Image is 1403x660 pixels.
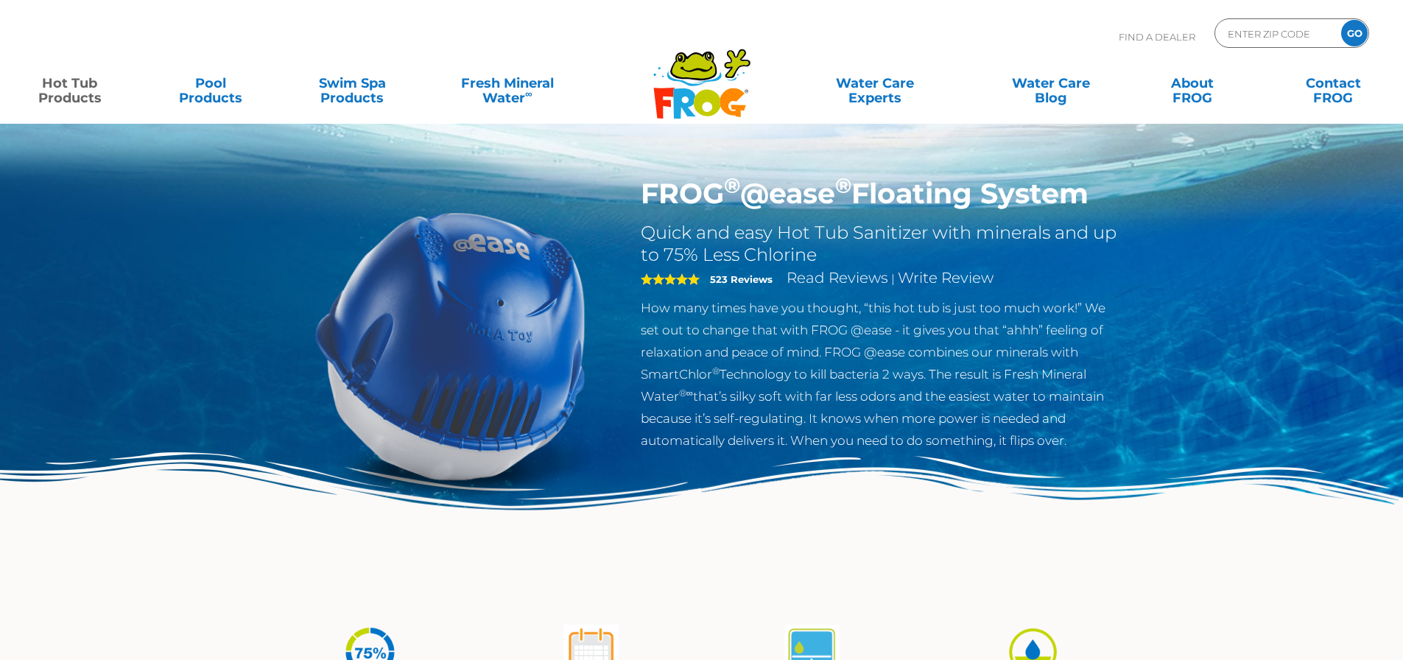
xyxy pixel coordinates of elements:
a: Water CareBlog [996,69,1105,98]
sup: ®∞ [679,387,693,399]
input: GO [1341,20,1368,46]
h1: FROG @ease Floating System [641,177,1122,211]
img: hot-tub-product-atease-system.png [282,177,619,514]
a: Hot TubProducts [15,69,124,98]
sup: ∞ [525,88,532,99]
span: | [891,272,895,286]
sup: ® [835,172,851,198]
strong: 523 Reviews [710,273,773,285]
span: 5 [641,273,700,285]
a: Fresh MineralWater∞ [438,69,576,98]
a: PoolProducts [156,69,266,98]
a: Read Reviews [787,269,888,287]
a: Water CareExperts [786,69,964,98]
a: Write Review [898,269,994,287]
h2: Quick and easy Hot Tub Sanitizer with minerals and up to 75% Less Chlorine [641,222,1122,266]
sup: ® [724,172,740,198]
p: How many times have you thought, “this hot tub is just too much work!” We set out to change that ... [641,297,1122,452]
a: AboutFROG [1137,69,1247,98]
img: Frog Products Logo [645,29,759,119]
sup: ® [712,365,720,376]
a: ContactFROG [1279,69,1388,98]
p: Find A Dealer [1119,18,1195,55]
a: Swim SpaProducts [298,69,407,98]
